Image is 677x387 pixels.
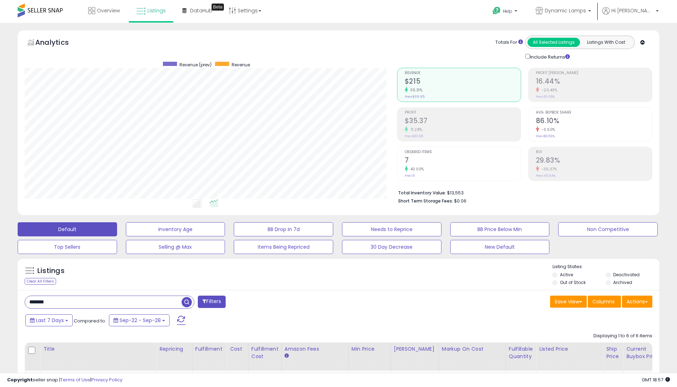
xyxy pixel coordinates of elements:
[536,117,652,126] h2: 86.10%
[626,345,663,360] div: Current Buybox Price
[405,111,521,115] span: Profit
[536,111,652,115] span: Avg. Buybox Share
[43,345,153,353] div: Title
[539,167,557,172] small: -35.07%
[342,222,441,236] button: Needs to Reprice
[550,296,587,308] button: Save View
[492,6,501,15] i: Get Help
[405,156,521,166] h2: 7
[558,222,658,236] button: Non Competitive
[560,279,586,285] label: Out of Stock
[251,345,279,360] div: Fulfillment Cost
[159,345,189,353] div: Repricing
[405,77,521,87] h2: $215
[487,1,524,23] a: Help
[592,298,615,305] span: Columns
[147,7,166,14] span: Listings
[611,7,654,14] span: Hi [PERSON_NAME]
[195,345,224,353] div: Fulfillment
[234,240,333,254] button: Items Being Repriced
[593,333,652,339] div: Displaying 1 to 6 of 6 items
[405,117,521,126] h2: $35.37
[602,7,659,23] a: Hi [PERSON_NAME]
[25,314,73,326] button: Last 7 Days
[539,127,555,132] small: -0.50%
[7,376,33,383] strong: Copyright
[398,188,647,196] li: $13,553
[398,190,446,196] b: Total Inventory Value:
[126,240,225,254] button: Selling @ Max
[439,343,506,370] th: The percentage added to the cost of goods (COGS) that forms the calculator for Min & Max prices.
[60,376,90,383] a: Terms of Use
[613,272,640,278] label: Deactivated
[285,345,346,353] div: Amazon Fees
[536,156,652,166] h2: 29.83%
[613,279,632,285] label: Archived
[232,62,250,68] span: Revenue
[398,198,453,204] b: Short Term Storage Fees:
[545,7,586,14] span: Dynamic Lamps
[642,376,670,383] span: 2025-10-6 18:57 GMT
[560,272,573,278] label: Active
[539,87,557,93] small: -20.43%
[120,317,161,324] span: Sep-22 - Sep-28
[536,77,652,87] h2: 16.44%
[18,222,117,236] button: Default
[7,377,122,383] div: seller snap | |
[536,134,555,138] small: Prev: 86.53%
[405,71,521,75] span: Revenue
[553,264,659,270] p: Listing States:
[408,127,422,132] small: 71.28%
[536,174,555,178] small: Prev: 45.94%
[588,296,621,308] button: Columns
[405,134,423,138] small: Prev: $20.65
[109,314,170,326] button: Sep-22 - Sep-28
[408,87,423,93] small: 115.31%
[580,38,632,47] button: Listings With Cost
[622,296,652,308] button: Actions
[442,345,503,353] div: Markup on Cost
[74,318,106,324] span: Compared to:
[36,317,64,324] span: Last 7 Days
[91,376,122,383] a: Privacy Policy
[97,7,120,14] span: Overview
[405,150,521,154] span: Ordered Items
[520,53,578,61] div: Include Returns
[18,240,117,254] button: Top Sellers
[450,222,550,236] button: BB Price Below Min
[198,296,225,308] button: Filters
[539,345,600,353] div: Listed Price
[25,278,56,285] div: Clear All Filters
[212,4,224,11] div: Tooltip anchor
[37,266,65,276] h5: Listings
[405,95,425,99] small: Prev: $99.95
[405,174,415,178] small: Prev: 5
[606,345,620,360] div: Ship Price
[394,345,436,353] div: [PERSON_NAME]
[450,240,550,254] button: New Default
[408,167,424,172] small: 40.00%
[342,240,441,254] button: 30 Day Decrease
[527,38,580,47] button: All Selected Listings
[454,198,466,204] span: $0.06
[352,345,388,353] div: Min Price
[230,345,245,353] div: Cost
[126,222,225,236] button: Inventory Age
[35,37,83,49] h5: Analytics
[503,8,512,14] span: Help
[536,150,652,154] span: ROI
[536,71,652,75] span: Profit [PERSON_NAME]
[495,39,523,46] div: Totals For
[285,353,289,359] small: Amazon Fees.
[234,222,333,236] button: BB Drop in 7d
[179,62,212,68] span: Revenue (prev)
[509,345,533,360] div: Fulfillable Quantity
[536,95,555,99] small: Prev: 20.66%
[190,7,212,14] span: DataHub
